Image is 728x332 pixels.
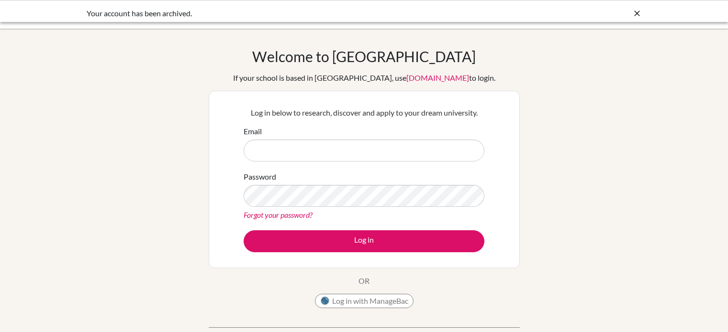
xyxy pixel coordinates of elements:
button: Log in with ManageBac [315,294,414,308]
p: Log in below to research, discover and apply to your dream university. [244,107,484,118]
a: [DOMAIN_NAME] [406,73,469,82]
div: Your account has been archived. [87,8,498,19]
button: Log in [244,230,484,252]
h1: Welcome to [GEOGRAPHIC_DATA] [252,48,476,65]
label: Email [244,126,262,137]
label: Password [244,171,276,182]
div: If your school is based in [GEOGRAPHIC_DATA], use to login. [233,72,495,84]
a: Forgot your password? [244,210,313,219]
p: OR [358,275,370,287]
